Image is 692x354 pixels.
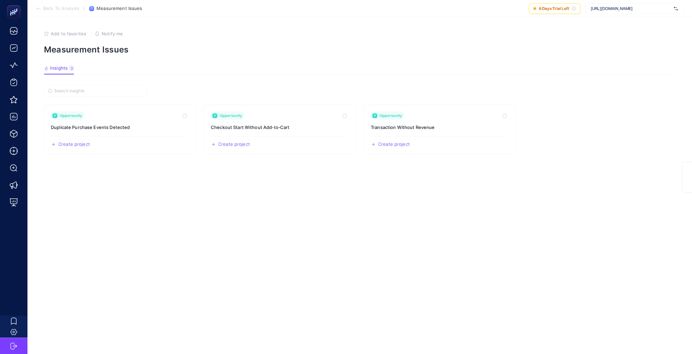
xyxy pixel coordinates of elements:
[44,31,86,36] button: Add to favorites
[44,45,676,55] p: Measurement Issues
[102,31,123,36] span: Notify me
[218,142,250,147] span: Create project
[96,6,142,11] span: Measurement Issues
[364,105,516,154] a: View insight titled
[220,113,242,118] span: Opportunity
[51,142,90,147] button: Create a new project based on this insight
[51,31,86,36] span: Add to favorites
[378,142,410,147] span: Create project
[95,31,123,36] button: Notify me
[211,142,250,147] button: Create a new project based on this insight
[371,142,410,147] button: Create a new project based on this insight
[341,111,349,120] button: Toggle favorite
[60,113,82,118] span: Opportunity
[371,124,509,131] h3: Insight title
[58,142,90,147] span: Create project
[674,5,678,12] img: svg%3e
[44,105,196,154] a: View insight titled
[43,6,79,11] span: Back To Analysis
[380,113,402,118] span: Opportunity
[44,105,676,154] section: Insight Packages
[50,66,68,71] span: Insights
[51,124,189,131] h3: Insight title
[69,66,74,71] div: 3
[591,6,671,11] span: [URL][DOMAIN_NAME]
[500,111,509,120] button: Toggle favorite
[211,124,349,131] h3: Insight title
[181,111,189,120] button: Toggle favorite
[54,88,143,94] input: Search
[83,5,85,11] span: /
[539,6,569,11] span: 9 Days Trial Left
[204,105,356,154] a: View insight titled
